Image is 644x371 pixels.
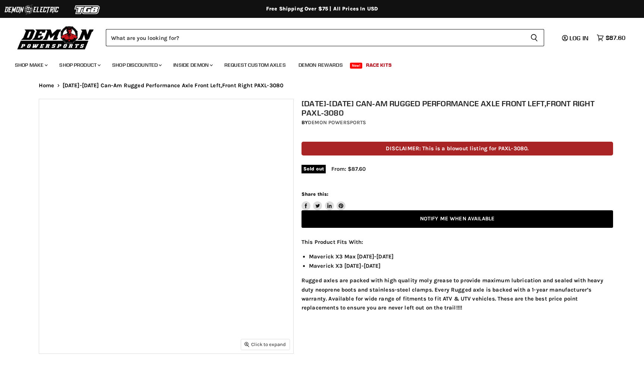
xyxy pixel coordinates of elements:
[107,57,166,73] a: Shop Discounted
[309,252,613,261] li: Maverick X3 Max [DATE]-[DATE]
[569,34,588,42] span: Log in
[302,99,613,117] h1: [DATE]-[DATE] Can-Am Rugged Performance Axle Front Left,Front Right PAXL-3080
[606,34,625,41] span: $87.60
[244,342,286,347] span: Click to expand
[9,57,52,73] a: Shop Make
[302,191,328,197] span: Share this:
[241,339,290,349] button: Click to expand
[309,261,613,270] li: Maverick X3 [DATE]-[DATE]
[302,191,346,211] aside: Share this:
[350,63,363,69] span: New!
[63,82,284,89] span: [DATE]-[DATE] Can-Am Rugged Performance Axle Front Left,Front Right PAXL-3080
[360,57,397,73] a: Race Kits
[302,165,326,173] span: Sold out
[54,57,105,73] a: Shop Product
[219,57,291,73] a: Request Custom Axles
[293,57,348,73] a: Demon Rewards
[106,29,524,46] input: Search
[302,142,613,155] p: DISCLAIMER: This is a blowout listing for PAXL-3080.
[524,29,544,46] button: Search
[106,29,544,46] form: Product
[4,3,60,17] img: Demon Electric Logo 2
[9,54,624,73] ul: Main menu
[168,57,217,73] a: Inside Demon
[302,238,613,246] p: This Product Fits With:
[15,24,97,51] img: Demon Powersports
[302,119,613,127] div: by
[302,210,613,228] a: Notify Me When Available
[60,3,116,17] img: TGB Logo 2
[308,119,366,126] a: Demon Powersports
[24,6,620,12] div: Free Shipping Over $75 | All Prices In USD
[39,82,54,89] a: Home
[559,35,593,41] a: Log in
[593,32,629,43] a: $87.60
[331,166,366,172] span: From: $87.60
[24,82,620,89] nav: Breadcrumbs
[302,238,613,312] div: Rugged axles are packed with high quality moly grease to provide maximum lubrication and sealed w...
